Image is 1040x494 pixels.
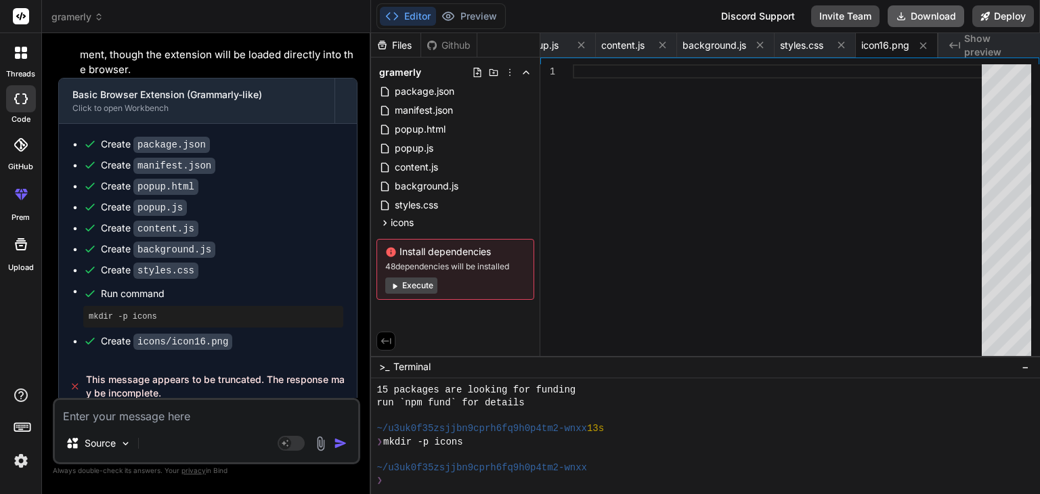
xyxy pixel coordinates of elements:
span: ❯ [376,436,383,449]
button: Invite Team [811,5,880,27]
span: styles.css [780,39,823,52]
span: mkdir -p icons [383,436,463,449]
code: content.js [133,221,198,237]
span: >_ [379,360,389,374]
span: manifest.json [393,102,454,118]
button: Basic Browser Extension (Grammarly-like)Click to open Workbench [59,78,334,123]
div: Create [101,200,187,215]
div: Files [371,39,420,52]
span: content.js [393,159,439,175]
button: Editor [380,7,436,26]
span: icons [391,216,414,229]
span: privacy [181,466,206,474]
span: background.js [682,39,746,52]
div: Create [101,158,215,173]
pre: mkdir -p icons [89,311,338,322]
span: gramerly [51,10,104,24]
span: run `npm fund` for details [376,397,524,409]
div: Create [101,179,198,194]
span: styles.css [393,197,439,213]
span: popup.html [393,121,447,137]
span: 13s [587,422,604,435]
span: ~/u3uk0f35zsjjbn9cprh6fq9h0p4tm2-wnxx [376,462,587,474]
code: icons/icon16.png [133,334,232,350]
div: Create [101,242,215,256]
span: popup.js [393,140,435,156]
code: styles.css [133,263,198,279]
label: Upload [8,262,34,273]
label: threads [6,68,35,80]
span: icon16.png [861,39,909,52]
img: icon [334,436,347,450]
span: Terminal [393,360,431,374]
div: Create [101,221,198,235]
span: This message appears to be truncated. The response may be incomplete. [86,373,347,400]
label: GitHub [8,161,33,173]
p: Always double-check its answers. Your in Bind [53,464,360,477]
p: Source [85,436,116,450]
span: 48 dependencies will be installed [385,261,525,272]
span: background.js [393,178,460,194]
div: Click to open Workbench [72,103,321,114]
span: 15 packages are looking for funding [376,384,576,397]
span: Install dependencies [385,245,525,259]
div: Create [101,263,198,277]
span: − [1022,360,1029,374]
button: Preview [436,7,502,26]
span: gramerly [379,66,421,79]
code: manifest.json [133,158,215,174]
img: Pick Models [120,438,131,449]
span: ~/u3uk0f35zsjjbn9cprh6fq9h0p4tm2-wnxx [376,422,587,435]
div: Github [421,39,477,52]
span: ❯ [376,474,383,487]
code: popup.html [133,179,198,195]
div: Create [101,334,232,349]
span: package.json [393,83,456,99]
code: background.js [133,242,215,258]
div: Create [101,137,210,152]
div: Basic Browser Extension (Grammarly-like) [72,88,321,102]
code: popup.js [133,200,187,216]
button: Execute [385,277,437,294]
div: 1 [540,64,555,78]
img: settings [9,449,32,472]
span: content.js [601,39,645,52]
img: attachment [313,436,328,451]
span: Show preview [964,32,1029,59]
button: Download [888,5,964,27]
li: : To include for local development, though the extension will be loaded directly into the browser. [69,30,357,78]
label: code [12,114,30,125]
button: Deploy [972,5,1034,27]
label: prem [12,212,30,223]
span: Run command [101,287,343,300]
button: − [1019,356,1032,378]
div: Discord Support [713,5,803,27]
code: package.json [133,137,210,153]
